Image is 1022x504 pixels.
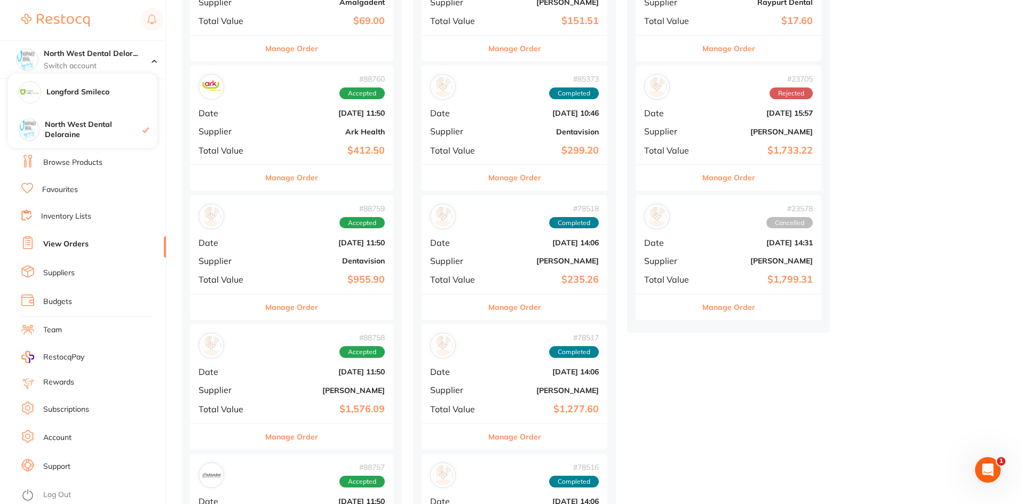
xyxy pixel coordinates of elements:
b: [PERSON_NAME] [706,257,813,265]
img: Dentavision [201,206,221,227]
b: $69.00 [266,15,385,27]
span: Supplier [199,126,258,136]
span: Total Value [199,146,258,155]
span: Total Value [199,16,258,26]
iframe: Intercom live chat [975,457,1001,483]
a: View Orders [43,239,89,250]
b: $412.50 [266,145,385,156]
b: [DATE] 10:46 [492,109,599,117]
span: RestocqPay [43,352,84,363]
button: Manage Order [702,36,755,61]
span: Supplier [644,256,698,266]
span: Supplier [644,126,698,136]
span: # 88760 [339,75,385,83]
b: $955.90 [266,274,385,285]
button: Manage Order [265,294,318,320]
span: Cancelled [766,217,813,229]
h4: Longford Smileco [46,87,157,98]
a: Account [43,433,72,443]
span: Supplier [430,126,484,136]
img: Longford Smileco [19,82,41,103]
span: Completed [549,476,599,487]
a: Subscriptions [43,404,89,415]
img: North West Dental Deloraine [17,49,38,70]
span: Supplier [430,385,484,395]
span: Date [430,367,484,377]
img: Henry Schein Halas [433,335,453,356]
b: [DATE] 11:50 [266,109,385,117]
span: Total Value [430,16,484,26]
span: Total Value [430,146,484,155]
span: # 23578 [766,204,813,213]
button: Manage Order [488,36,541,61]
span: Total Value [644,275,698,284]
span: Total Value [199,404,258,414]
a: Support [43,461,70,472]
span: Accepted [339,346,385,358]
span: Date [644,108,698,118]
span: Rejected [770,87,813,99]
div: Ark Health#88760AcceptedDate[DATE] 11:50SupplierArk HealthTotal Value$412.50Manage Order [190,66,393,191]
img: Restocq Logo [21,14,90,27]
span: Total Value [199,275,258,284]
div: Henry Schein Halas#88758AcceptedDate[DATE] 11:50Supplier[PERSON_NAME]Total Value$1,576.09Manage O... [190,324,393,450]
span: Date [199,238,258,247]
img: Henry Schein Halas [201,335,221,356]
b: Ark Health [266,127,385,136]
a: Rewards [43,377,74,388]
span: # 78518 [549,204,599,213]
img: Henry Schein Halas [647,77,667,97]
span: Date [430,238,484,247]
button: Manage Order [488,294,541,320]
a: Browse Products [43,157,102,168]
span: # 88757 [339,463,385,471]
span: Accepted [339,476,385,487]
span: # 85373 [549,75,599,83]
img: Dentavision [433,77,453,97]
span: Date [199,367,258,377]
b: $1,576.09 [266,404,385,415]
b: $1,799.31 [706,274,813,285]
a: Budgets [43,297,72,307]
img: Dentavision [433,465,453,485]
span: Supplier [430,256,484,266]
b: [PERSON_NAME] [492,386,599,395]
b: Dentavision [492,127,599,136]
b: [DATE] 14:06 [492,238,599,247]
span: Completed [549,346,599,358]
span: # 78517 [549,333,599,342]
span: Date [644,238,698,247]
b: [DATE] 14:06 [492,367,599,376]
span: Total Value [644,16,698,26]
b: $299.20 [492,145,599,156]
img: Adam Dental [433,206,453,227]
p: Switch account [44,61,152,71]
span: Completed [549,87,599,99]
button: Manage Order [488,165,541,190]
b: Dentavision [266,257,385,265]
span: # 88759 [339,204,385,213]
b: [DATE] 11:50 [266,367,385,376]
button: Manage Order [265,36,318,61]
span: Total Value [430,275,484,284]
span: # 78516 [549,463,599,471]
button: Manage Order [702,165,755,190]
span: 1 [997,457,1005,466]
a: Log Out [43,490,71,500]
span: Accepted [339,217,385,229]
span: Accepted [339,87,385,99]
b: [PERSON_NAME] [706,127,813,136]
b: [DATE] 11:50 [266,238,385,247]
img: Independent Dental [201,465,221,485]
a: Suppliers [43,268,75,278]
a: Team [43,325,62,335]
span: # 23705 [770,75,813,83]
b: $17.60 [706,15,813,27]
button: Manage Order [702,294,755,320]
b: [PERSON_NAME] [492,257,599,265]
button: Log Out [21,487,163,504]
a: RestocqPay [21,351,84,363]
span: Supplier [199,385,258,395]
span: Total Value [430,404,484,414]
b: $151.51 [492,15,599,27]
